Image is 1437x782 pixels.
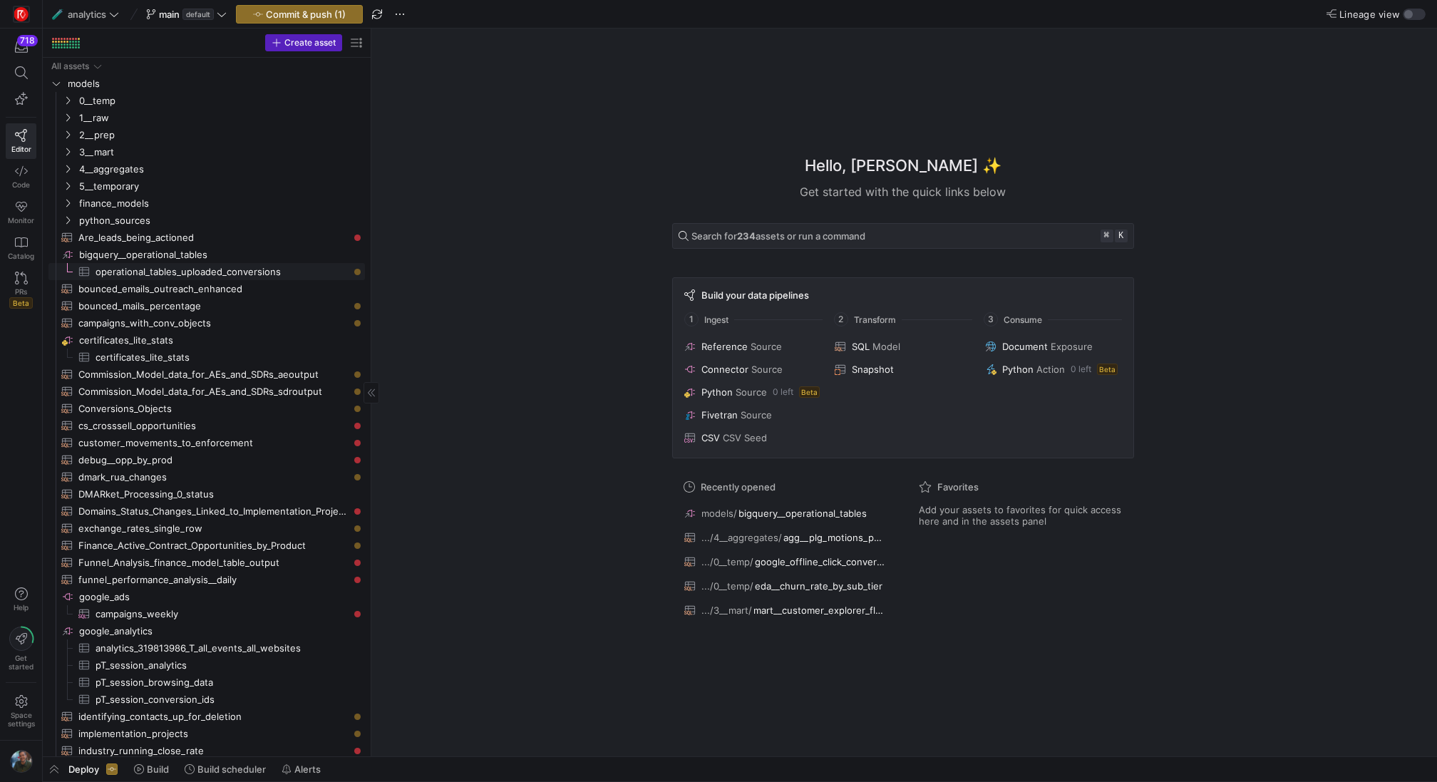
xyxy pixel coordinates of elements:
[6,746,36,776] button: https://storage.googleapis.com/y42-prod-data-exchange/images/6IdsliWYEjCj6ExZYNtk9pMT8U8l8YHLguyz...
[284,38,336,48] span: Create asset
[52,9,62,19] span: 🧪
[48,160,365,178] div: Press SPACE to select this row.
[78,452,349,468] span: debug__opp_by_prod​​​​​​​​​​
[6,34,36,60] button: 718
[937,481,979,493] span: Favorites
[48,126,365,143] div: Press SPACE to select this row.
[48,605,365,622] div: Press SPACE to select this row.
[68,9,106,20] span: analytics
[68,76,363,92] span: models
[751,341,782,352] span: Source
[48,58,365,75] div: Press SPACE to select this row.
[182,9,214,20] span: default
[982,338,1124,355] button: DocumentExposure
[78,743,349,759] span: industry_running_close_rate​​​​​​​​​​
[78,418,349,434] span: cs_crosssell_opportunities​​​​​​​​​​
[681,601,890,619] button: .../3__mart/mart__customer_explorer_flattened
[48,537,365,554] a: Finance_Active_Contract_Opportunities_by_Product​​​​​​​​​​
[48,75,365,92] div: Press SPACE to select this row.
[48,451,365,468] a: debug__opp_by_prod​​​​​​​​​​
[48,639,365,657] div: Press SPACE to select this row.
[78,366,349,383] span: Commission_Model_data_for_AEs_and_SDRs_aeoutput​​​​​​​​​​
[79,247,363,263] span: bigquery__operational_tables​​​​​​​​
[672,183,1134,200] div: Get started with the quick links below
[48,349,365,366] div: Press SPACE to select this row.
[753,604,887,616] span: mart__customer_explorer_flattened
[48,485,365,503] a: DMARket_Processing_0_status​​​​​​​​​​
[48,212,365,229] div: Press SPACE to select this row.
[78,486,349,503] span: DMARket_Processing_0_status​​​​​​​​​​
[8,711,35,728] span: Space settings
[17,35,38,46] div: 718
[48,109,365,126] div: Press SPACE to select this row.
[1002,364,1034,375] span: Python
[48,434,365,451] a: customer_movements_to_enforcement​​​​​​​​​​
[1051,341,1093,352] span: Exposure
[48,742,365,759] a: industry_running_close_rate​​​​​​​​​​
[48,297,365,314] div: Press SPACE to select this row.
[48,468,365,485] a: dmark_rua_changes​​​​​​​​​​
[701,508,737,519] span: models/
[48,691,365,708] div: Press SPACE to select this row.
[1036,364,1065,375] span: Action
[701,432,720,443] span: CSV
[48,400,365,417] a: Conversions_Objects​​​​​​​​​​
[78,555,349,571] span: Funnel_Analysis_finance_model_table_output​​​​​​​​​​
[78,503,349,520] span: Domains_Status_Changes_Linked_to_Implementation_Projects​​​​​​​​​​
[78,537,349,554] span: Finance_Active_Contract_Opportunities_by_Product​​​​​​​​​​
[681,384,823,401] button: PythonSource0 leftBeta
[681,338,823,355] button: ReferenceSource
[48,605,365,622] a: campaigns_weekly​​​​​​​​​
[15,287,27,296] span: PRs
[143,5,230,24] button: maindefault
[773,387,793,397] span: 0 left
[48,263,365,280] div: Press SPACE to select this row.
[10,750,33,773] img: https://storage.googleapis.com/y42-prod-data-exchange/images/6IdsliWYEjCj6ExZYNtk9pMT8U8l8YHLguyz...
[79,127,363,143] span: 2__prep
[48,657,365,674] div: Press SPACE to select this row.
[701,604,752,616] span: .../3__mart/
[78,572,349,588] span: funnel_performance_analysis__daily​​​​​​​​​​
[48,229,365,246] div: Press SPACE to select this row.
[1115,230,1128,242] kbd: k
[8,216,34,225] span: Monitor
[701,481,776,493] span: Recently opened
[48,725,365,742] a: implementation_projects​​​​​​​​​​
[78,520,349,537] span: exchange_rates_single_row​​​​​​​​​​
[48,622,365,639] a: google_analytics​​​​​​​​
[48,674,365,691] div: Press SPACE to select this row.
[701,532,782,543] span: .../4__aggregates/
[6,159,36,195] a: Code
[68,763,99,775] span: Deploy
[48,554,365,571] div: Press SPACE to select this row.
[48,383,365,400] a: Commission_Model_data_for_AEs_and_SDRs_sdroutput​​​​​​​​​​
[96,657,349,674] span: pT_session_analytics​​​​​​​​​
[681,528,890,547] button: .../4__aggregates/agg__plg_motions_performance
[79,589,363,605] span: google_ads​​​​​​​​
[48,383,365,400] div: Press SPACE to select this row.
[681,361,823,378] button: ConnectorSource
[723,432,767,443] span: CSV Seed
[96,349,349,366] span: certificates_lite_stats​​​​​​​​​
[96,674,349,691] span: pT_session_browsing_data​​​​​​​​​
[79,93,363,109] span: 0__temp
[9,297,33,309] span: Beta
[48,143,365,160] div: Press SPACE to select this row.
[872,341,900,352] span: Model
[48,622,365,639] div: Press SPACE to select this row.
[6,621,36,676] button: Getstarted
[6,581,36,618] button: Help
[919,504,1123,527] span: Add your assets to favorites for quick access here and in the assets panel
[79,212,363,229] span: python_sources
[799,386,820,398] span: Beta
[48,229,365,246] a: Are_leads_being_actioned​​​​​​​​​​
[79,195,363,212] span: finance_models
[736,386,767,398] span: Source
[832,361,974,378] button: Snapshot
[755,580,882,592] span: eda__churn_rate_by_sub_tier
[48,503,365,520] a: Domains_Status_Changes_Linked_to_Implementation_Projects​​​​​​​​​​
[78,709,349,725] span: identifying_contacts_up_for_deletion​​​​​​​​​​
[51,61,89,71] div: All assets
[6,266,36,314] a: PRsBeta
[48,178,365,195] div: Press SPACE to select this row.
